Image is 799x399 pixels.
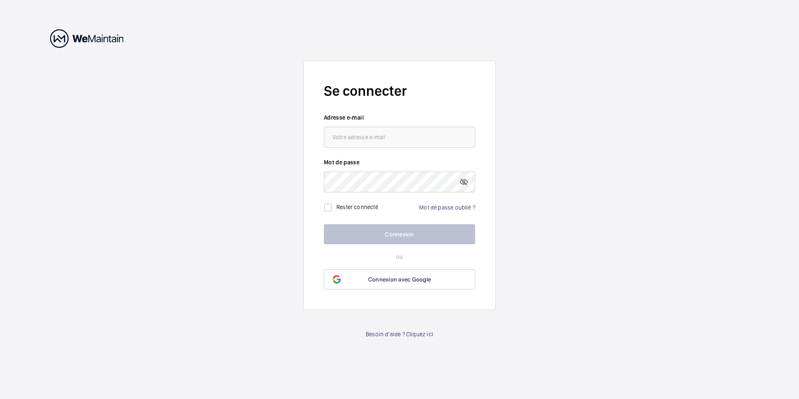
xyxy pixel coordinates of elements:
[324,253,475,261] p: ou
[336,204,378,210] label: Rester connecté
[324,127,475,148] input: Votre adresse e-mail
[366,330,433,338] a: Besoin d'aide ? Cliquez ici
[324,81,475,101] h2: Se connecter
[419,204,475,211] a: Mot de passe oublié ?
[324,113,475,122] label: Adresse e-mail
[324,158,475,166] label: Mot de passe
[368,276,431,283] span: Connexion avec Google
[324,224,475,244] button: Connexion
